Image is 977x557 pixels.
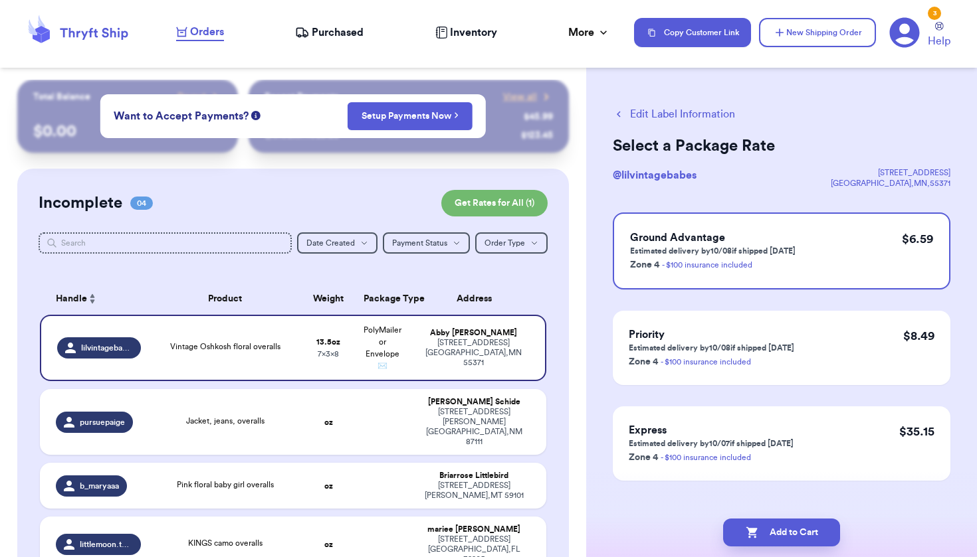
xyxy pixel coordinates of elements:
a: Inventory [435,25,497,40]
a: View all [503,90,553,104]
p: $ 8.49 [903,327,934,345]
div: [STREET_ADDRESS] [GEOGRAPHIC_DATA] , MN 55371 [418,338,529,368]
span: Ground Advantage [630,232,725,243]
p: Estimated delivery by 10/08 if shipped [DATE] [629,343,794,353]
p: Total Balance [33,90,90,104]
a: Orders [176,24,224,41]
span: Help [928,33,950,49]
span: Payment Status [392,239,447,247]
button: Edit Label Information [613,106,735,122]
p: Estimated delivery by 10/08 if shipped [DATE] [630,246,796,256]
span: Priority [629,329,665,340]
span: Inventory [450,25,497,40]
p: Recent Payments [265,90,338,104]
span: Want to Accept Payments? [114,108,249,124]
button: Sort ascending [87,291,98,307]
a: 3 [889,17,920,48]
div: 3 [928,7,941,20]
span: Zone 4 [629,357,658,366]
button: Setup Payments Now [348,102,473,130]
span: b_maryaaa [80,481,119,491]
span: Zone 4 [629,453,658,462]
span: PolyMailer or Envelope ✉️ [364,326,401,370]
strong: oz [324,418,333,426]
div: [GEOGRAPHIC_DATA] , MN , 55371 [831,178,950,189]
div: [STREET_ADDRESS] [831,167,950,178]
p: Estimated delivery by 10/07 if shipped [DATE] [629,438,794,449]
th: Package Type [356,283,410,315]
h2: Incomplete [39,193,122,214]
span: Vintage Oshkosh floral overalls [170,343,280,351]
div: mariee [PERSON_NAME] [418,524,530,534]
strong: oz [324,540,333,548]
input: Search [39,232,291,254]
span: 7 x 3 x 8 [318,350,339,358]
a: - $100 insurance included [661,358,751,366]
button: Date Created [297,232,378,254]
span: lilvintagebabes [81,343,133,353]
button: Payment Status [383,232,470,254]
span: Zone 4 [630,260,659,270]
div: More [568,25,610,40]
a: Purchased [295,25,364,40]
p: $ 0.00 [33,121,222,142]
span: Purchased [312,25,364,40]
div: Abby [PERSON_NAME] [418,328,529,338]
strong: 13.5 oz [316,338,340,346]
span: Payout [177,90,206,104]
strong: oz [324,482,333,490]
button: Copy Customer Link [634,18,751,47]
th: Weight [301,283,356,315]
div: [PERSON_NAME] Schide [418,397,530,407]
p: $ 35.15 [899,422,934,441]
th: Product [149,283,301,315]
a: Help [928,22,950,49]
button: Add to Cart [723,518,840,546]
span: @ lilvintagebabes [613,170,697,181]
span: View all [503,90,537,104]
span: pursuepaige [80,417,125,428]
span: littlemoon.threads [80,539,133,550]
div: Briarrose Littlebird [418,471,530,481]
th: Address [410,283,546,315]
span: Orders [190,24,224,40]
span: Express [629,425,667,436]
a: Payout [177,90,222,104]
span: KINGS camo overalls [188,539,263,547]
span: Handle [56,292,87,306]
h2: Select a Package Rate [613,135,950,157]
span: Order Type [485,239,525,247]
span: Date Created [306,239,355,247]
div: [STREET_ADDRESS] [PERSON_NAME] , MT 59101 [418,481,530,501]
div: [STREET_ADDRESS][PERSON_NAME] [GEOGRAPHIC_DATA] , NM 87111 [418,407,530,447]
a: - $100 insurance included [662,261,752,269]
a: Setup Payments Now [362,110,459,123]
div: $ 123.45 [521,129,553,142]
div: $ 45.99 [524,110,553,123]
span: Pink floral baby girl overalls [177,481,274,489]
a: - $100 insurance included [661,453,751,461]
button: Order Type [475,232,548,254]
p: $ 6.59 [902,230,933,248]
button: New Shipping Order [759,18,876,47]
span: 04 [130,197,153,210]
span: Jacket, jeans, overalls [186,417,265,425]
button: Get Rates for All (1) [441,190,548,216]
